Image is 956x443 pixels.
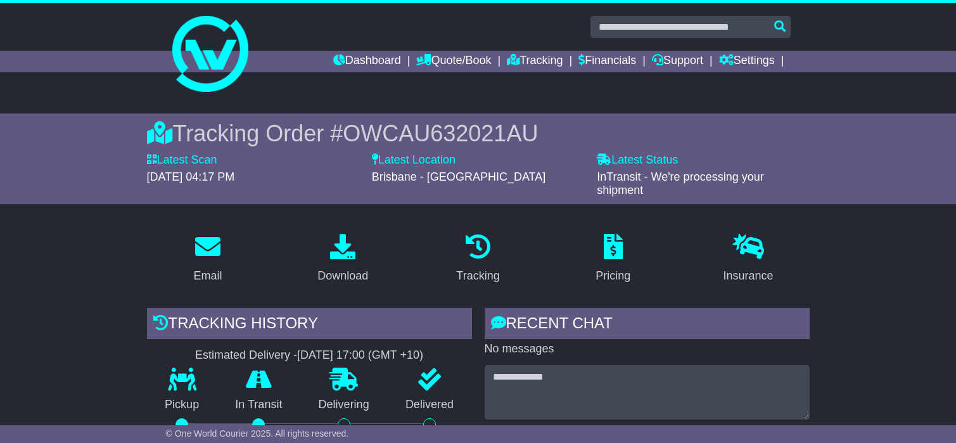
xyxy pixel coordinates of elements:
div: Pricing [596,267,630,285]
a: Insurance [715,229,781,289]
span: © One World Courier 2025. All rights reserved. [166,428,349,439]
a: Tracking [507,51,563,72]
p: No messages [485,342,810,356]
a: Download [309,229,376,289]
span: OWCAU632021AU [343,120,538,146]
div: Estimated Delivery - [147,349,472,363]
span: [DATE] 04:17 PM [147,170,235,183]
span: Brisbane - [GEOGRAPHIC_DATA] [372,170,545,183]
a: Tracking [448,229,507,289]
div: Insurance [723,267,773,285]
a: Email [186,229,231,289]
a: Financials [578,51,636,72]
a: Quote/Book [416,51,491,72]
a: Support [652,51,703,72]
a: Dashboard [333,51,401,72]
a: Settings [719,51,775,72]
p: Delivering [300,398,387,412]
label: Latest Status [597,153,678,167]
div: Tracking [456,267,499,285]
p: Pickup [147,398,217,412]
label: Latest Scan [147,153,217,167]
div: RECENT CHAT [485,308,810,342]
a: Pricing [587,229,639,289]
div: Email [194,267,222,285]
p: Delivered [387,398,471,412]
p: In Transit [217,398,300,412]
div: [DATE] 17:00 (GMT +10) [297,349,423,363]
label: Latest Location [372,153,456,167]
div: Tracking history [147,308,472,342]
span: InTransit - We're processing your shipment [597,170,764,197]
div: Tracking Order # [147,120,810,147]
div: Download [317,267,368,285]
